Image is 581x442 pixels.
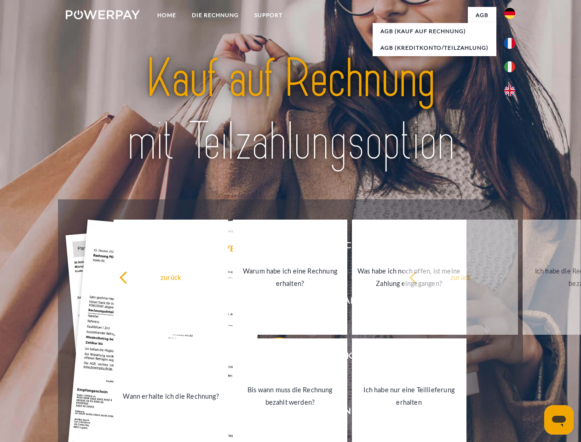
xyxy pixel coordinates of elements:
[119,271,223,283] div: zurück
[468,7,496,23] a: agb
[238,384,342,408] div: Bis wann muss die Rechnung bezahlt werden?
[504,61,515,72] img: it
[247,7,290,23] a: SUPPORT
[373,23,496,40] a: AGB (Kauf auf Rechnung)
[357,384,461,408] div: Ich habe nur eine Teillieferung erhalten
[119,390,223,402] div: Wann erhalte ich die Rechnung?
[66,10,140,19] img: logo-powerpay-white.svg
[357,265,461,290] div: Was habe ich noch offen, ist meine Zahlung eingegangen?
[373,40,496,56] a: AGB (Kreditkonto/Teilzahlung)
[504,85,515,96] img: en
[504,8,515,19] img: de
[409,271,512,283] div: zurück
[88,44,493,176] img: title-powerpay_de.svg
[184,7,247,23] a: DIE RECHNUNG
[544,405,574,435] iframe: Schaltfläche zum Öffnen des Messaging-Fensters
[150,7,184,23] a: Home
[504,38,515,49] img: fr
[238,265,342,290] div: Warum habe ich eine Rechnung erhalten?
[352,220,466,335] a: Was habe ich noch offen, ist meine Zahlung eingegangen?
